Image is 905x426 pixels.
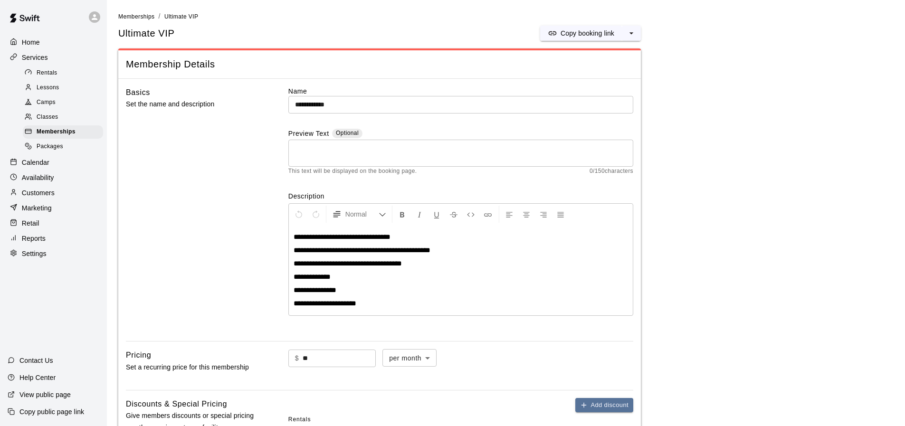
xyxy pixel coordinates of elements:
[561,28,614,38] p: Copy booking link
[540,26,641,41] div: split button
[23,125,103,139] div: Memberships
[540,26,622,41] button: Copy booking link
[295,353,299,363] p: $
[19,407,84,417] p: Copy public page link
[19,373,56,382] p: Help Center
[22,188,55,198] p: Customers
[22,173,54,182] p: Availability
[8,35,99,49] a: Home
[22,158,49,167] p: Calendar
[308,206,324,223] button: Redo
[37,127,76,137] span: Memberships
[23,110,107,125] a: Classes
[23,140,103,153] div: Packages
[429,206,445,223] button: Format Underline
[23,125,107,140] a: Memberships
[22,218,39,228] p: Retail
[553,206,569,223] button: Justify Align
[22,234,46,243] p: Reports
[575,398,633,413] button: Add discount
[126,86,150,99] h6: Basics
[8,186,99,200] a: Customers
[23,66,107,80] a: Rentals
[411,206,428,223] button: Format Italics
[37,68,57,78] span: Rentals
[446,206,462,223] button: Format Strikethrough
[22,249,47,258] p: Settings
[8,170,99,185] a: Availability
[336,130,359,136] span: Optional
[37,142,63,151] span: Packages
[126,361,258,373] p: Set a recurring price for this membership
[37,98,56,107] span: Camps
[118,27,174,40] span: Ultimate VIP
[535,206,552,223] button: Right Align
[126,398,227,410] h6: Discounts & Special Pricing
[8,216,99,230] a: Retail
[590,167,633,176] span: 0 / 150 characters
[126,58,633,71] span: Membership Details
[8,155,99,170] a: Calendar
[22,203,52,213] p: Marketing
[8,246,99,261] a: Settings
[23,140,107,154] a: Packages
[291,206,307,223] button: Undo
[480,206,496,223] button: Insert Link
[288,86,633,96] label: Name
[518,206,534,223] button: Center Align
[126,349,151,361] h6: Pricing
[23,80,107,95] a: Lessons
[37,113,58,122] span: Classes
[19,390,71,399] p: View public page
[23,96,103,109] div: Camps
[158,11,160,21] li: /
[118,12,154,20] a: Memberships
[8,201,99,215] a: Marketing
[22,53,48,62] p: Services
[8,231,99,246] a: Reports
[288,191,633,201] label: Description
[22,38,40,47] p: Home
[288,167,417,176] span: This text will be displayed on the booking page.
[23,66,103,80] div: Rentals
[622,26,641,41] button: select merge strategy
[23,81,103,95] div: Lessons
[382,349,437,367] div: per month
[126,98,258,110] p: Set the name and description
[23,111,103,124] div: Classes
[118,13,154,20] span: Memberships
[37,83,59,93] span: Lessons
[8,50,99,65] a: Services
[19,356,53,365] p: Contact Us
[328,206,390,223] button: Formatting Options
[463,206,479,223] button: Insert Code
[23,95,107,110] a: Camps
[501,206,517,223] button: Left Align
[345,209,379,219] span: Normal
[118,11,894,22] nav: breadcrumb
[288,129,329,140] label: Preview Text
[394,206,410,223] button: Format Bold
[164,13,199,20] span: Ultimate VIP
